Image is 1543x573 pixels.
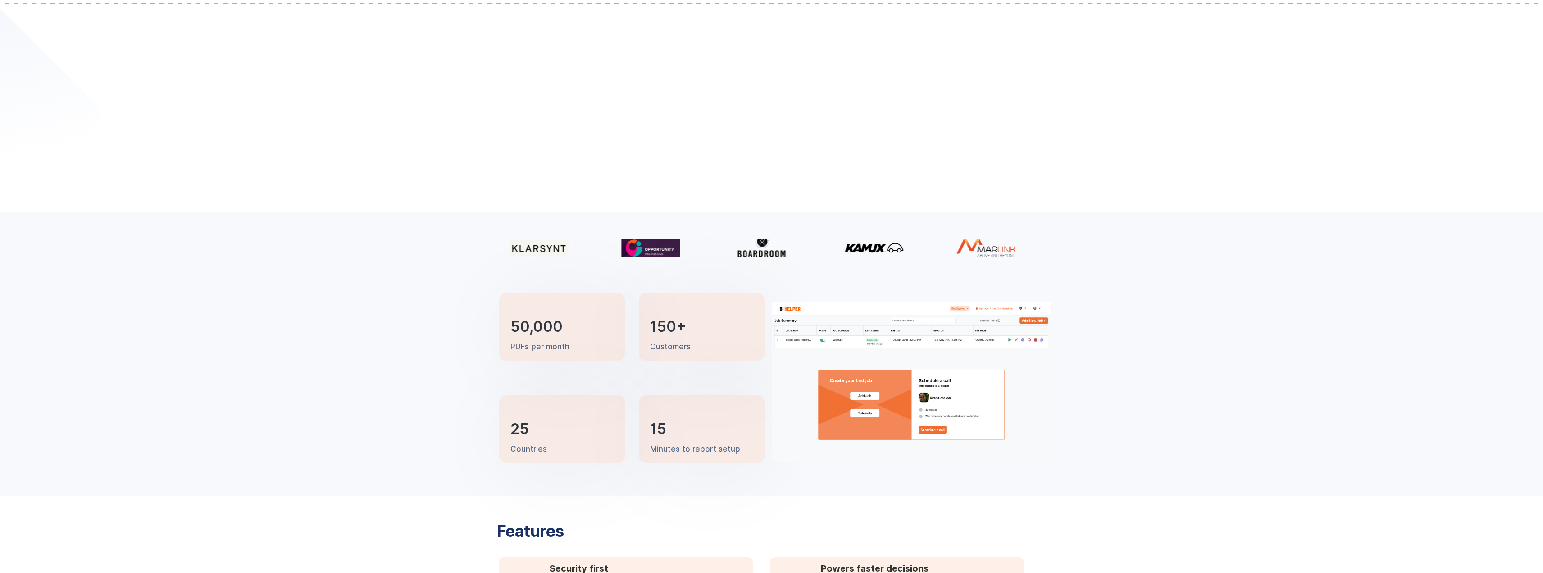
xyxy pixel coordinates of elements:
[510,444,547,455] p: Countries
[497,523,722,539] h3: Features
[510,422,529,436] h3: 25
[650,342,691,353] p: Customers
[510,240,568,255] img: Klarsynt logo
[650,422,666,436] h3: 15
[510,342,569,353] p: PDFs per month
[650,444,740,455] p: Minutes to report setup
[510,320,563,334] h3: 50,000
[650,320,686,334] h3: 150+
